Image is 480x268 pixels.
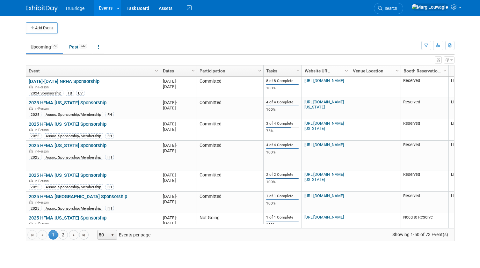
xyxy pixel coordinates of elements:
[105,155,114,160] div: FH
[27,230,37,240] a: Go to the first page
[163,143,194,148] div: [DATE]
[44,184,103,190] div: Assoc. Sponsorship/Membership
[29,143,106,148] a: 2025 HFMA [US_STATE] Sponsorship
[29,91,63,96] div: 2024 Sponsorship
[81,233,86,238] span: Go to the last page
[176,100,177,105] span: -
[394,65,401,75] a: Column Settings
[344,68,349,73] span: Column Settings
[176,173,177,177] span: -
[29,194,127,199] a: 2025 HFMA [GEOGRAPHIC_DATA] Sponsorship
[29,100,106,106] a: 2025 HFMA [US_STATE] Sponsorship
[266,78,299,83] div: 8 of 8 Complete
[256,65,263,75] a: Column Settings
[154,68,159,73] span: Column Settings
[29,78,99,84] a: [DATE]-[DATE] NRHA Sponsorship
[197,119,263,141] td: Committed
[89,230,157,240] span: Events per page
[197,77,263,98] td: Committed
[266,143,299,147] div: 4 of 4 Complete
[266,150,299,155] div: 100%
[110,233,115,238] span: select
[29,200,33,204] img: In-Person Event
[305,65,346,76] a: Website URL
[105,184,114,190] div: FH
[163,220,194,226] div: [DATE]
[163,84,194,89] div: [DATE]
[401,77,448,98] td: Reserved
[29,85,33,88] img: In-Person Event
[176,79,177,84] span: -
[304,121,344,131] a: [URL][DOMAIN_NAME][US_STATE]
[257,68,262,73] span: Column Settings
[26,5,58,12] img: ExhibitDay
[197,192,263,213] td: Committed
[163,148,194,153] div: [DATE]
[163,172,194,178] div: [DATE]
[29,65,156,76] a: Event
[29,222,33,225] img: In-Person Event
[51,44,58,48] span: 73
[30,233,35,238] span: Go to the first page
[105,133,114,138] div: FH
[197,98,263,119] td: Committed
[304,215,344,220] a: [URL][DOMAIN_NAME]
[105,206,114,211] div: FH
[34,107,51,111] span: In-Person
[26,41,63,53] a: Upcoming73
[176,143,177,148] span: -
[163,199,194,205] div: [DATE]
[404,65,444,76] a: Booth Reservation Status
[382,6,397,11] span: Search
[26,22,58,34] button: Add Event
[163,194,194,199] div: [DATE]
[442,68,447,73] span: Column Settings
[29,206,41,211] div: 2025
[197,170,263,192] td: Committed
[44,133,103,138] div: Assoc. Sponsorship/Membership
[29,121,106,127] a: 2025 HFMA [US_STATE] Sponsorship
[266,215,299,220] div: 1 of 1 Complete
[266,107,299,112] div: 100%
[441,65,448,75] a: Column Settings
[190,65,197,75] a: Column Settings
[266,65,297,76] a: Tasks
[401,213,448,234] td: Need to Reserve
[34,200,51,205] span: In-Person
[98,230,108,239] span: 50
[29,215,106,221] a: 2025 HFMA [US_STATE] Sponsorship
[200,65,259,76] a: Participation
[163,215,194,220] div: [DATE]
[266,86,299,91] div: 100%
[34,85,51,89] span: In-Person
[29,155,41,160] div: 2025
[29,112,41,117] div: 2025
[163,78,194,84] div: [DATE]
[79,44,87,48] span: 232
[79,230,89,240] a: Go to the last page
[76,91,84,96] div: EV
[163,127,194,132] div: [DATE]
[374,3,403,14] a: Search
[401,192,448,213] td: Reserved
[29,107,33,110] img: In-Person Event
[29,133,41,138] div: 2025
[266,121,299,126] div: 3 of 4 Complete
[34,179,51,183] span: In-Person
[34,128,51,132] span: In-Person
[176,215,177,220] span: -
[197,141,263,170] td: Committed
[401,141,448,170] td: Reserved
[163,121,194,127] div: [DATE]
[48,230,58,240] span: 1
[197,213,263,234] td: Not Going
[304,78,344,83] a: [URL][DOMAIN_NAME]
[386,230,454,239] span: Showing 1-50 of 73 Event(s)
[44,155,103,160] div: Assoc. Sponsorship/Membership
[343,65,350,75] a: Column Settings
[58,230,68,240] a: 2
[295,65,302,75] a: Column Settings
[266,100,299,105] div: 4 of 4 Complete
[65,6,85,11] span: TruBridge
[29,179,33,182] img: In-Person Event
